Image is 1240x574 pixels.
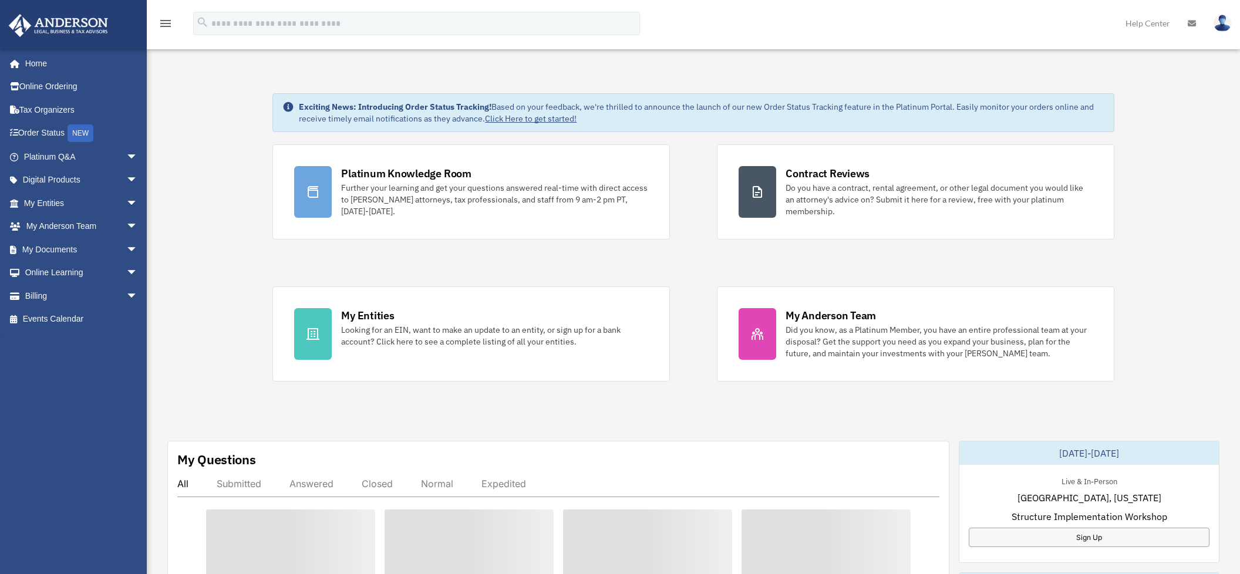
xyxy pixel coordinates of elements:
div: My Questions [177,451,256,468]
a: Sign Up [969,528,1209,547]
strong: Exciting News: Introducing Order Status Tracking! [299,102,491,112]
img: User Pic [1214,15,1231,32]
img: Anderson Advisors Platinum Portal [5,14,112,37]
div: Platinum Knowledge Room [341,166,471,181]
a: Click Here to get started! [485,113,577,124]
a: My Anderson Teamarrow_drop_down [8,215,156,238]
div: Did you know, as a Platinum Member, you have an entire professional team at your disposal? Get th... [786,324,1093,359]
a: Online Learningarrow_drop_down [8,261,156,285]
a: Platinum Q&Aarrow_drop_down [8,145,156,168]
a: menu [159,21,173,31]
span: [GEOGRAPHIC_DATA], [US_STATE] [1017,491,1161,505]
div: Normal [421,478,453,489]
a: Billingarrow_drop_down [8,284,156,308]
a: My Entities Looking for an EIN, want to make an update to an entity, or sign up for a bank accoun... [272,286,670,381]
a: Online Ordering [8,75,156,99]
span: arrow_drop_down [126,284,150,308]
div: Submitted [217,478,261,489]
a: My Documentsarrow_drop_down [8,238,156,261]
span: arrow_drop_down [126,145,150,169]
a: Tax Organizers [8,98,156,121]
div: Closed [362,478,393,489]
a: Digital Productsarrow_drop_down [8,168,156,192]
div: NEW [68,124,93,142]
div: [DATE]-[DATE] [959,441,1219,465]
span: arrow_drop_down [126,238,150,262]
div: Further your learning and get your questions answered real-time with direct access to [PERSON_NAM... [341,182,648,217]
a: Platinum Knowledge Room Further your learning and get your questions answered real-time with dire... [272,144,670,239]
a: My Anderson Team Did you know, as a Platinum Member, you have an entire professional team at your... [717,286,1114,381]
div: My Anderson Team [786,308,876,323]
div: Looking for an EIN, want to make an update to an entity, or sign up for a bank account? Click her... [341,324,648,347]
a: Order StatusNEW [8,121,156,146]
a: My Entitiesarrow_drop_down [8,191,156,215]
span: arrow_drop_down [126,191,150,215]
div: Contract Reviews [786,166,870,181]
span: arrow_drop_down [126,215,150,239]
div: Live & In-Person [1052,474,1127,487]
span: arrow_drop_down [126,168,150,193]
a: Home [8,52,150,75]
div: Based on your feedback, we're thrilled to announce the launch of our new Order Status Tracking fe... [299,101,1104,124]
a: Contract Reviews Do you have a contract, rental agreement, or other legal document you would like... [717,144,1114,239]
i: menu [159,16,173,31]
div: Answered [289,478,333,489]
i: search [196,16,209,29]
div: My Entities [341,308,394,323]
span: Structure Implementation Workshop [1012,509,1167,524]
span: arrow_drop_down [126,261,150,285]
a: Events Calendar [8,308,156,331]
div: All [177,478,188,489]
div: Do you have a contract, rental agreement, or other legal document you would like an attorney's ad... [786,182,1093,217]
div: Expedited [481,478,526,489]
